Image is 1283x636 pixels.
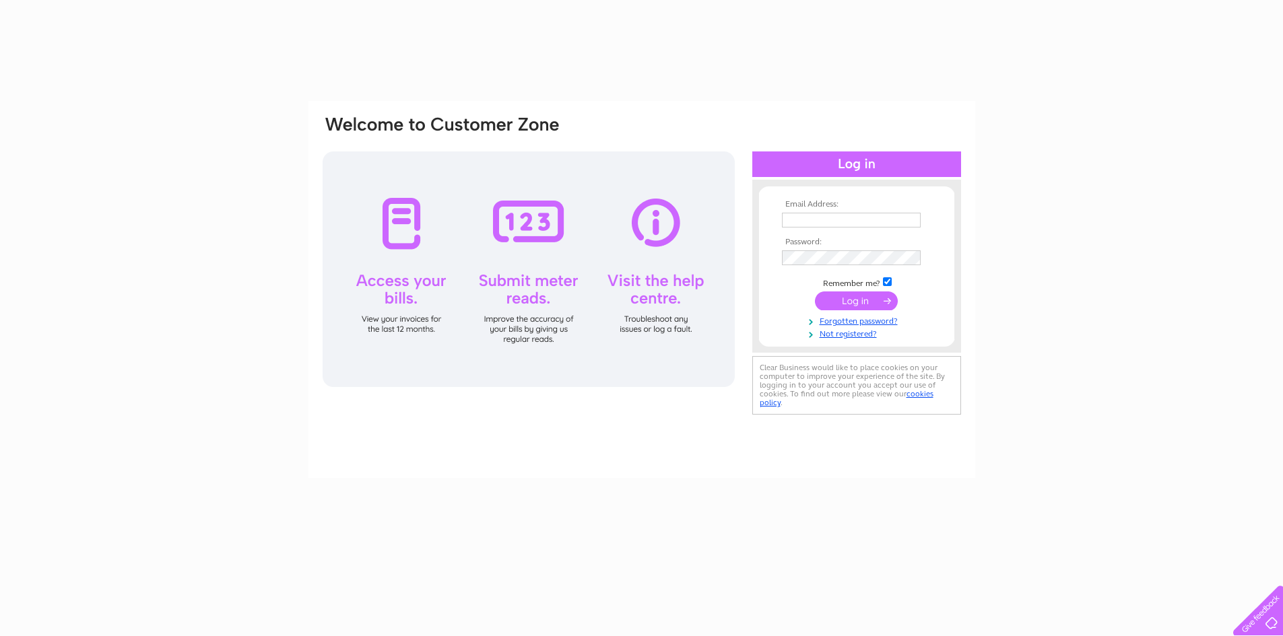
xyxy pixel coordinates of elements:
[760,389,933,407] a: cookies policy
[815,291,898,310] input: Submit
[779,238,935,247] th: Password:
[782,314,935,326] a: Forgotten password?
[782,326,935,339] a: Not registered?
[779,275,935,289] td: Remember me?
[752,356,961,415] div: Clear Business would like to place cookies on your computer to improve your experience of the sit...
[779,200,935,209] th: Email Address:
